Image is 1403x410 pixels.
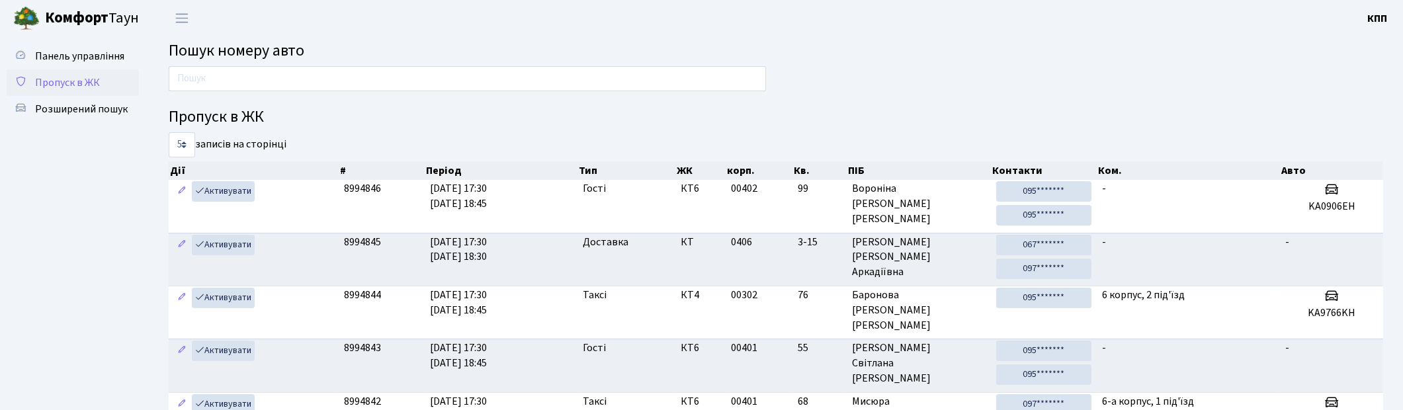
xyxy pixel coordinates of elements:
a: Редагувати [174,181,190,202]
span: Пошук номеру авто [169,39,304,62]
button: Переключити навігацію [165,7,198,29]
span: Пропуск в ЖК [35,75,100,90]
a: Активувати [192,288,255,308]
span: 68 [798,394,841,409]
h5: KA0906EH [1285,200,1378,213]
span: 6 корпус, 2 під'їзд [1102,288,1185,302]
span: [DATE] 17:30 [DATE] 18:45 [430,288,487,317]
span: Баронова [PERSON_NAME] [PERSON_NAME] [852,288,986,333]
span: Доставка [583,235,628,250]
span: 8994845 [344,235,381,249]
span: Вороніна [PERSON_NAME] [PERSON_NAME] [852,181,986,227]
span: - [1102,181,1106,196]
span: КТ6 [681,181,720,196]
span: КТ6 [681,394,720,409]
th: ЖК [675,161,726,180]
th: Ком. [1097,161,1280,180]
input: Пошук [169,66,766,91]
span: Панель управління [35,49,124,63]
span: 8994843 [344,341,381,355]
th: Тип [577,161,675,180]
span: 00401 [731,341,757,355]
a: Активувати [192,235,255,255]
b: Комфорт [45,7,108,28]
a: Редагувати [174,235,190,255]
span: Таксі [583,394,607,409]
a: КПП [1367,11,1387,26]
span: - [1102,341,1106,355]
span: КТ6 [681,341,720,356]
th: Авто [1281,161,1384,180]
span: [DATE] 17:30 [DATE] 18:45 [430,341,487,370]
span: Розширений пошук [35,102,128,116]
a: Активувати [192,341,255,361]
a: Редагувати [174,341,190,361]
a: Пропуск в ЖК [7,69,139,96]
span: 55 [798,341,841,356]
span: 0406 [731,235,752,249]
select: записів на сторінці [169,132,195,157]
span: Таун [45,7,139,30]
span: 8994844 [344,288,381,302]
a: Панель управління [7,43,139,69]
a: Розширений пошук [7,96,139,122]
th: Період [425,161,577,180]
span: 3-15 [798,235,841,250]
th: Дії [169,161,339,180]
th: Кв. [793,161,847,180]
span: КТ4 [681,288,720,303]
span: 99 [798,181,841,196]
span: 6-а корпус, 1 під'їзд [1102,394,1194,409]
span: [DATE] 17:30 [DATE] 18:45 [430,181,487,211]
h4: Пропуск в ЖК [169,108,1383,127]
span: Гості [583,341,606,356]
img: logo.png [13,5,40,32]
span: 76 [798,288,841,303]
th: корп. [726,161,793,180]
span: - [1285,341,1289,355]
th: ПІБ [847,161,991,180]
a: Редагувати [174,288,190,308]
label: записів на сторінці [169,132,286,157]
span: 8994842 [344,394,381,409]
span: КТ [681,235,720,250]
span: [DATE] 17:30 [DATE] 18:30 [430,235,487,265]
span: [PERSON_NAME] Світлана [PERSON_NAME] [852,341,986,386]
span: 00402 [731,181,757,196]
span: 8994846 [344,181,381,196]
span: [PERSON_NAME] [PERSON_NAME] Аркадіївна [852,235,986,280]
th: # [339,161,425,180]
span: - [1285,235,1289,249]
span: 00302 [731,288,757,302]
h5: KA9766KH [1285,307,1378,319]
a: Активувати [192,181,255,202]
th: Контакти [991,161,1097,180]
span: Гості [583,181,606,196]
span: - [1102,235,1106,249]
span: 00401 [731,394,757,409]
span: Таксі [583,288,607,303]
